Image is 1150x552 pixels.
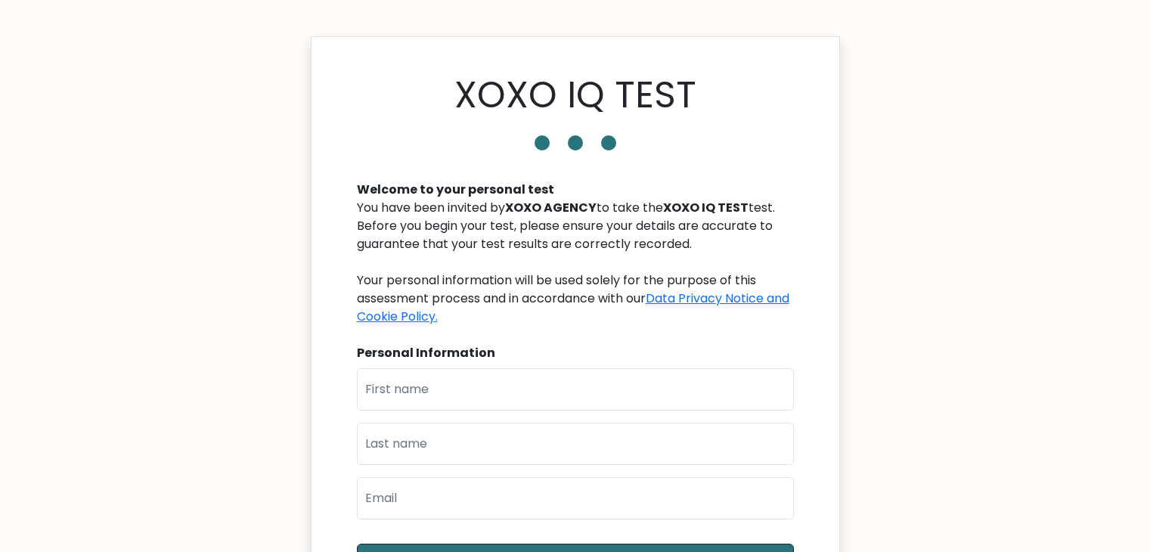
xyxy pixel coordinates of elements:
[357,290,789,325] a: Data Privacy Notice and Cookie Policy.
[357,199,794,326] div: You have been invited by to take the test. Before you begin your test, please ensure your details...
[357,423,794,465] input: Last name
[357,344,794,362] div: Personal Information
[454,73,696,117] h1: XOXO IQ TEST
[505,199,597,216] b: XOXO AGENCY
[663,199,749,216] b: XOXO IQ TEST
[357,368,794,411] input: First name
[357,181,794,199] div: Welcome to your personal test
[357,477,794,519] input: Email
